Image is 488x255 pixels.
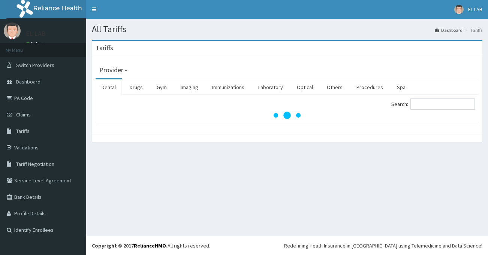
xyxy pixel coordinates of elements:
[410,98,475,110] input: Search:
[252,79,289,95] a: Laboratory
[26,41,44,46] a: Online
[151,79,173,95] a: Gym
[435,27,463,33] a: Dashboard
[96,79,122,95] a: Dental
[463,27,482,33] li: Tariffs
[454,5,464,14] img: User Image
[206,79,250,95] a: Immunizations
[124,79,149,95] a: Drugs
[92,242,168,249] strong: Copyright © 2017 .
[16,161,54,167] span: Tariff Negotiation
[272,100,302,130] svg: audio-loading
[26,30,46,37] p: EL LAB
[92,24,482,34] h1: All Tariffs
[391,79,412,95] a: Spa
[16,78,40,85] span: Dashboard
[134,242,166,249] a: RelianceHMO
[175,79,204,95] a: Imaging
[86,236,488,255] footer: All rights reserved.
[96,45,113,51] h3: Tariffs
[99,67,127,73] h3: Provider -
[468,6,482,13] span: EL LAB
[391,98,475,110] label: Search:
[291,79,319,95] a: Optical
[16,62,54,69] span: Switch Providers
[16,128,30,134] span: Tariffs
[284,242,482,249] div: Redefining Heath Insurance in [GEOGRAPHIC_DATA] using Telemedicine and Data Science!
[4,22,21,39] img: User Image
[16,111,31,118] span: Claims
[321,79,349,95] a: Others
[350,79,389,95] a: Procedures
